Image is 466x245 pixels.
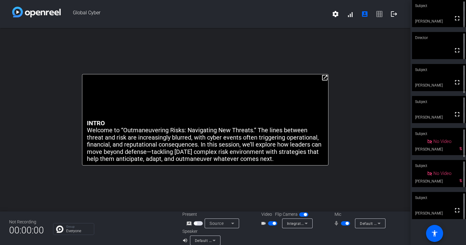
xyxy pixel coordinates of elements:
[182,228,219,235] div: Speaker
[321,74,328,81] mat-icon: open_in_new
[453,79,461,86] mat-icon: fullscreen
[412,160,466,172] div: Subject
[412,192,466,204] div: Subject
[12,7,61,17] img: white-gradient.svg
[332,10,339,18] mat-icon: settings
[182,237,190,244] mat-icon: volume_up
[61,7,328,21] span: Global Cyber
[361,10,368,18] mat-icon: account_box
[453,15,461,22] mat-icon: fullscreen
[334,220,341,227] mat-icon: mic_none
[453,47,461,54] mat-icon: fullscreen
[412,96,466,108] div: Subject
[453,111,461,118] mat-icon: fullscreen
[66,229,91,233] p: Everyone
[328,211,389,218] div: Mic
[275,211,298,218] span: Flip Camera
[412,64,466,76] div: Subject
[56,225,63,233] img: Chat Icon
[9,219,44,225] div: Not Recording
[66,225,91,228] p: Group
[433,139,451,144] span: No Video
[87,127,324,162] p: Welcome to “Outmaneuvering Risks: Navigating New Threats.” The lines between threat and risk are ...
[433,171,451,176] span: No Video
[210,221,224,226] span: Source
[431,230,438,237] mat-icon: accessibility
[287,221,342,226] span: Integrated Camera (04f2:b6ea)
[390,10,398,18] mat-icon: logout
[182,211,243,218] div: Present
[412,32,466,44] div: Director
[186,220,194,227] mat-icon: screen_share_outline
[343,7,357,21] button: signal_cellular_alt
[195,238,296,243] span: Default - Realtek HD Audio 2nd output (Realtek(R) Audio)
[87,119,105,127] strong: INTRO
[412,128,466,140] div: Subject
[453,207,461,214] mat-icon: fullscreen
[9,223,44,238] span: 00:00:00
[261,220,268,227] mat-icon: videocam_outline
[261,211,272,218] span: Video
[360,221,431,226] span: Default - Microphone (Realtek(R) Audio)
